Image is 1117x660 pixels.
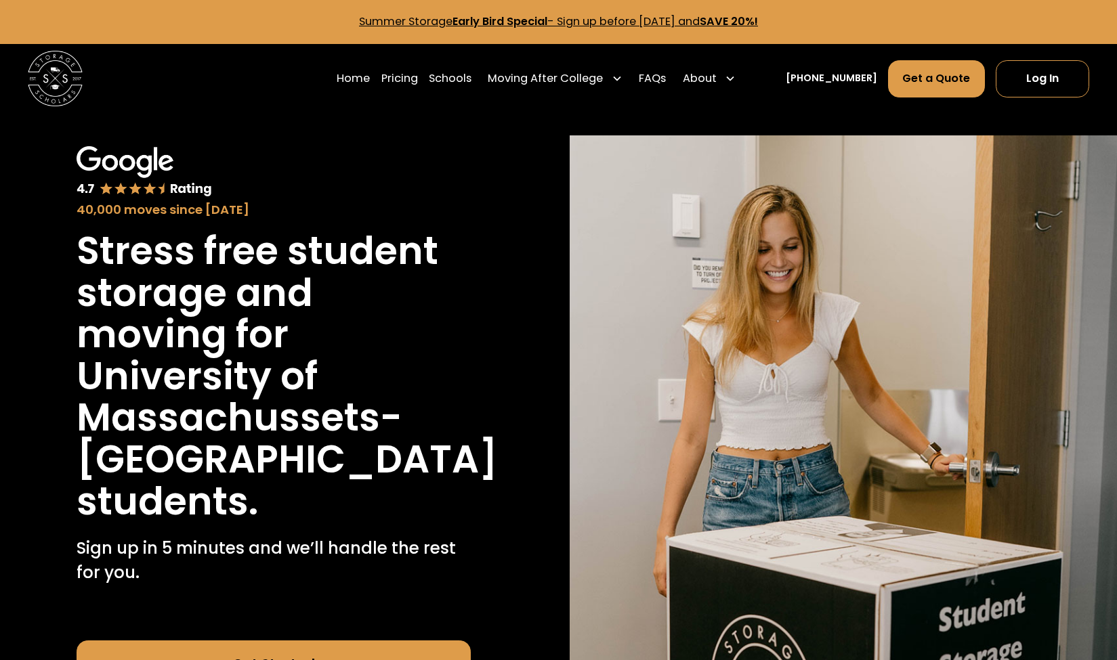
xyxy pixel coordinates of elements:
a: [PHONE_NUMBER] [786,71,877,85]
a: FAQs [639,60,666,98]
strong: Early Bird Special [452,14,547,29]
img: Storage Scholars main logo [28,51,83,106]
a: Log In [996,60,1089,97]
p: Sign up in 5 minutes and we’ll handle the rest for you. [77,536,471,586]
h1: Stress free student storage and moving for [77,230,471,355]
div: About [677,60,742,98]
a: Summer StorageEarly Bird Special- Sign up before [DATE] andSAVE 20%! [359,14,758,29]
div: 40,000 moves since [DATE] [77,200,471,219]
a: Home [337,60,370,98]
h1: students. [77,481,258,523]
img: Google 4.7 star rating [77,146,212,198]
h1: University of Massachussets-[GEOGRAPHIC_DATA] [77,355,498,481]
strong: SAVE 20%! [700,14,758,29]
div: Moving After College [488,70,603,87]
div: About [683,70,717,87]
a: Pricing [381,60,418,98]
a: Get a Quote [888,60,985,97]
a: Schools [429,60,471,98]
div: Moving After College [482,60,628,98]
